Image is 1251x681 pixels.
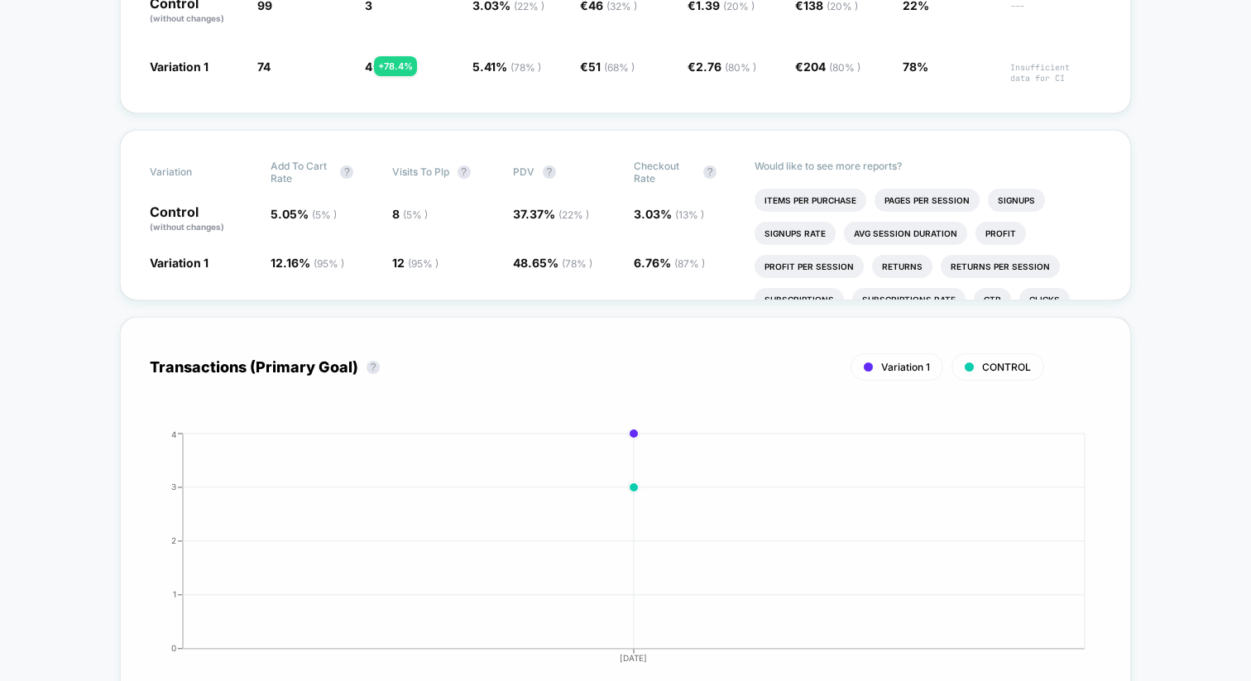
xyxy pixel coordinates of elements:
tspan: [DATE] [621,653,648,663]
span: ( 78 % ) [562,257,592,270]
span: Variation 1 [881,361,930,373]
span: Variation [150,160,241,185]
li: Returns [872,255,932,278]
span: --- [1010,1,1101,25]
span: CONTROL [982,361,1031,373]
li: Signups [988,189,1045,212]
span: 6.76 % [634,256,705,270]
li: Profit Per Session [755,255,864,278]
span: 12.16 % [271,256,344,270]
li: Subscriptions [755,288,844,311]
tspan: 4 [171,429,176,439]
div: TRANSACTIONS [133,429,1085,678]
span: 4 [365,60,372,74]
span: 51 [588,60,635,74]
li: Avg Session Duration [844,222,967,245]
span: 5.41 % [472,60,541,74]
span: ( 5 % ) [312,209,337,221]
button: ? [340,165,353,179]
span: € [688,60,756,74]
li: Clicks [1019,288,1070,311]
span: ( 80 % ) [829,61,860,74]
li: Returns Per Session [941,255,1060,278]
p: Control [150,205,254,233]
span: ( 68 % ) [604,61,635,74]
span: (without changes) [150,13,224,23]
span: 12 [392,256,439,270]
tspan: 3 [171,482,176,492]
span: Checkout Rate [634,160,695,185]
span: PDV [513,165,534,178]
span: 8 [392,207,428,221]
span: 48.65 % [513,256,592,270]
span: € [580,60,635,74]
button: ? [367,361,380,374]
span: ( 87 % ) [674,257,705,270]
span: Variation 1 [150,60,208,74]
span: ( 95 % ) [408,257,439,270]
li: Subscriptions Rate [852,288,966,311]
span: ( 95 % ) [314,257,344,270]
tspan: 0 [171,643,176,653]
span: 37.37 % [513,207,589,221]
button: ? [543,165,556,179]
li: Pages Per Session [875,189,980,212]
li: Items Per Purchase [755,189,866,212]
span: Variation 1 [150,256,208,270]
span: 204 [803,60,860,74]
span: ( 78 % ) [510,61,541,74]
tspan: 1 [173,589,176,599]
span: Insufficient data for CI [1010,62,1101,84]
button: ? [458,165,471,179]
span: 2.76 [696,60,756,74]
span: 3.03 % [634,207,704,221]
button: ? [703,165,717,179]
p: Would like to see more reports? [755,160,1101,172]
span: 5.05 % [271,207,337,221]
span: ( 80 % ) [725,61,756,74]
li: Signups Rate [755,222,836,245]
span: 78% [903,60,928,74]
tspan: 2 [171,535,176,545]
li: Ctr [974,288,1011,311]
span: € [795,60,860,74]
span: ( 13 % ) [675,209,704,221]
span: ( 22 % ) [558,209,589,221]
li: Profit [975,222,1026,245]
span: 74 [257,60,271,74]
span: ( 5 % ) [403,209,428,221]
span: (without changes) [150,222,224,232]
div: + 78.4 % [374,56,417,76]
span: Visits To Plp [392,165,449,178]
span: Add To Cart Rate [271,160,332,185]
